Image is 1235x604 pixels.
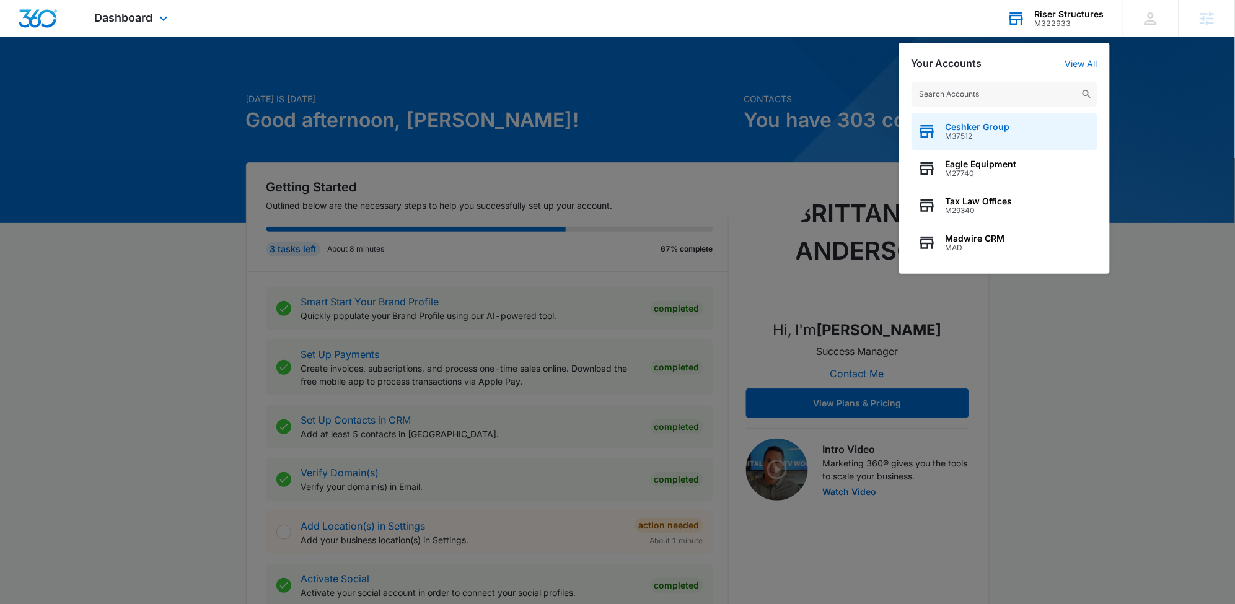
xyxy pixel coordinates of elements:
span: M37512 [946,132,1010,141]
span: Tax Law Offices [946,196,1013,206]
span: Eagle Equipment [946,159,1017,169]
button: Madwire CRMMAD [912,224,1097,261]
button: Ceshker GroupM37512 [912,113,1097,150]
div: account name [1035,9,1104,19]
span: Dashboard [95,11,153,24]
button: Eagle EquipmentM27740 [912,150,1097,187]
span: Madwire CRM [946,234,1005,243]
span: Ceshker Group [946,122,1010,132]
input: Search Accounts [912,82,1097,107]
button: Tax Law OfficesM29340 [912,187,1097,224]
a: View All [1065,58,1097,69]
h2: Your Accounts [912,58,982,69]
span: M29340 [946,206,1013,215]
span: M27740 [946,169,1017,178]
div: account id [1035,19,1104,28]
span: MAD [946,243,1005,252]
